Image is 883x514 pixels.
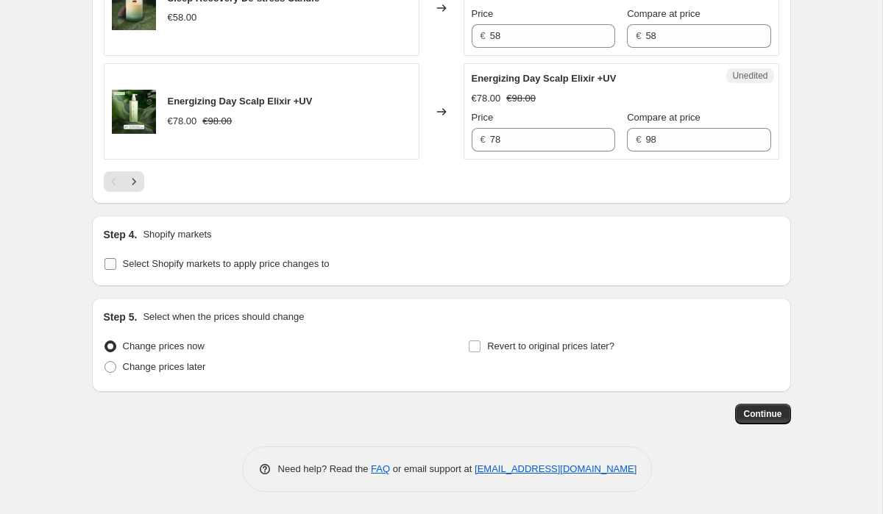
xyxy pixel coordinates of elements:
span: Energizing Day Scalp Elixir +UV [168,96,313,107]
span: Change prices now [123,340,205,351]
h2: Step 5. [104,310,138,324]
span: Change prices later [123,361,206,372]
a: FAQ [371,463,390,474]
span: € [480,134,486,145]
span: or email support at [390,463,475,474]
span: Select Shopify markets to apply price changes to [123,258,330,269]
nav: Pagination [104,171,144,192]
p: Select when the prices should change [143,310,304,324]
span: Continue [744,408,782,420]
button: Next [124,171,144,192]
span: € [636,134,641,145]
a: [EMAIL_ADDRESS][DOMAIN_NAME] [475,463,636,474]
strike: €98.00 [506,91,536,106]
span: Compare at price [627,8,701,19]
span: Energizing Day Scalp Elixir +UV [472,73,617,84]
span: Need help? Read the [278,463,372,474]
span: Revert to original prices later? [487,340,614,351]
span: Unedited [732,70,767,82]
p: Shopify markets [143,227,211,242]
div: €78.00 [168,114,197,129]
h2: Step 4. [104,227,138,242]
strike: €98.00 [202,114,232,129]
div: €78.00 [472,91,501,106]
button: Continue [735,404,791,424]
span: Price [472,8,494,19]
span: Compare at price [627,112,701,123]
span: Price [472,112,494,123]
img: DayScalpElixirEnglish_80x.png [112,90,156,134]
div: €58.00 [168,10,197,25]
span: € [480,30,486,41]
span: € [636,30,641,41]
